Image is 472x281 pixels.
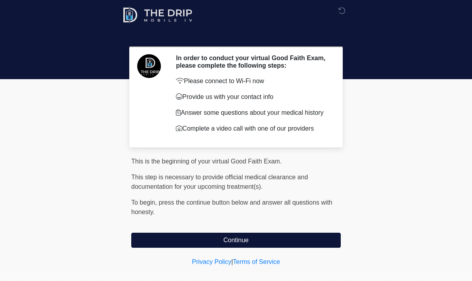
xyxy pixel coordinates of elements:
[125,28,347,43] h1: ‎ ‎ ‎
[176,92,329,102] p: Provide us with your contact info
[123,6,193,24] img: The Drip Mobile IV Logo
[176,124,329,133] p: Complete a video call with one of our providers
[131,158,282,165] span: This is the beginning of your virtual Good Faith Exam.
[176,108,329,118] p: Answer some questions about your medical history
[176,76,329,86] p: Please connect to Wi-Fi now
[131,233,341,248] button: Continue
[233,258,280,265] a: Terms of Service
[192,258,232,265] a: Privacy Policy
[131,174,308,190] span: This step is necessary to provide official medical clearance and documentation for your upcoming ...
[231,258,233,265] a: |
[176,54,329,69] h2: In order to conduct your virtual Good Faith Exam, please complete the following steps:
[131,199,332,215] span: To begin, ﻿﻿﻿﻿﻿﻿﻿press the continue button below and answer all questions with honesty.
[137,54,161,78] img: Agent Avatar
